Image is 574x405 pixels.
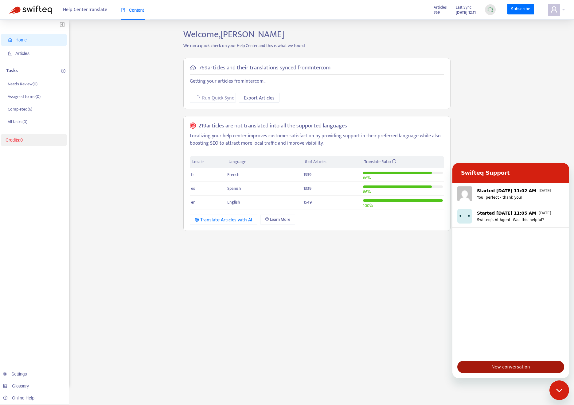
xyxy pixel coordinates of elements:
span: English [227,199,240,206]
h5: 219 articles are not translated into all the supported languages [198,123,347,130]
p: Tasks [6,67,18,75]
span: 1339 [303,185,311,192]
span: Export Articles [244,94,275,102]
th: Locale [190,156,226,168]
span: en [191,199,195,206]
span: 100 % [363,202,373,209]
span: Welcome, [PERSON_NAME] [183,27,284,42]
span: Help Center Translate [63,4,107,16]
p: Assigned to me ( 0 ) [8,93,41,100]
span: global [190,123,196,130]
span: Last Sync [456,4,471,11]
a: Glossary [3,384,29,388]
a: Subscribe [507,4,534,15]
span: cloud-sync [190,65,196,71]
iframe: Messaging window [452,163,569,378]
span: Learn More [270,216,290,223]
a: Learn More [260,215,295,224]
th: Language [226,156,302,168]
span: book [121,8,125,12]
img: sync_loading.0b5143dde30e3a21642e.gif [486,6,494,14]
button: Export Articles [239,93,279,103]
span: 1339 [303,171,311,178]
span: account-book [8,51,12,56]
span: es [191,185,195,192]
span: Run Quick Sync [202,94,234,102]
span: 86 % [363,188,371,195]
p: Getting your articles from Intercom ... [190,78,444,85]
span: user [550,6,558,13]
button: Run Quick Sync [190,93,236,103]
a: Credits:0 [6,138,23,142]
span: Home [15,37,27,42]
p: Needs Review ( 0 ) [8,81,37,87]
span: home [8,38,12,42]
p: Localizing your help center improves customer satisfaction by providing support in their preferre... [190,132,444,147]
iframe: Button to launch messaging window, conversation in progress [549,380,569,400]
a: Settings [3,372,27,376]
span: plus-circle [61,69,65,73]
strong: [DATE] 12:11 [456,9,476,16]
button: Translate Articles with AI [190,215,257,224]
span: French [227,171,240,178]
h5: 769 articles and their translations synced from Intercom [199,64,330,72]
span: 86 % [363,174,371,181]
div: Translate Articles with AI [195,216,252,224]
div: Translate Ratio [364,158,442,165]
p: Completed ( 6 ) [8,106,32,112]
img: Swifteq [9,6,52,14]
span: loading [195,95,200,100]
th: # of Articles [302,156,361,168]
p: We ran a quick check on your Help Center and this is what we found [179,42,455,49]
span: fr [191,171,194,178]
a: Online Help [3,395,34,400]
span: 1549 [303,199,312,206]
span: Spanish [227,185,241,192]
strong: 769 [434,9,440,16]
span: Articles [434,4,447,11]
span: Content [121,8,144,13]
span: Articles [15,51,29,56]
p: All tasks ( 0 ) [8,119,27,125]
